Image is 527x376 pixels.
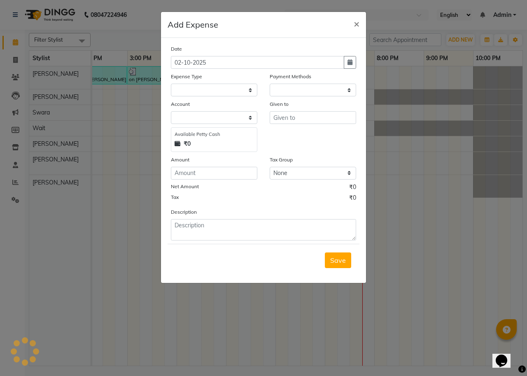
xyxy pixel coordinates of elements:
label: Tax [171,194,179,201]
span: ₹0 [349,183,356,194]
label: Tax Group [270,156,293,163]
label: Date [171,45,182,53]
input: Amount [171,167,257,180]
label: Expense Type [171,73,202,80]
span: × [354,17,359,30]
strong: ₹0 [184,140,191,148]
span: ₹0 [349,194,356,204]
label: Given to [270,100,289,108]
label: Account [171,100,190,108]
iframe: chat widget [492,343,519,368]
button: Save [325,252,351,268]
h5: Add Expense [168,19,218,31]
div: Available Petty Cash [175,131,254,138]
label: Amount [171,156,189,163]
button: Close [347,12,366,35]
label: Payment Methods [270,73,311,80]
input: Given to [270,111,356,124]
label: Description [171,208,197,216]
label: Net Amount [171,183,199,190]
span: Save [330,256,346,264]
